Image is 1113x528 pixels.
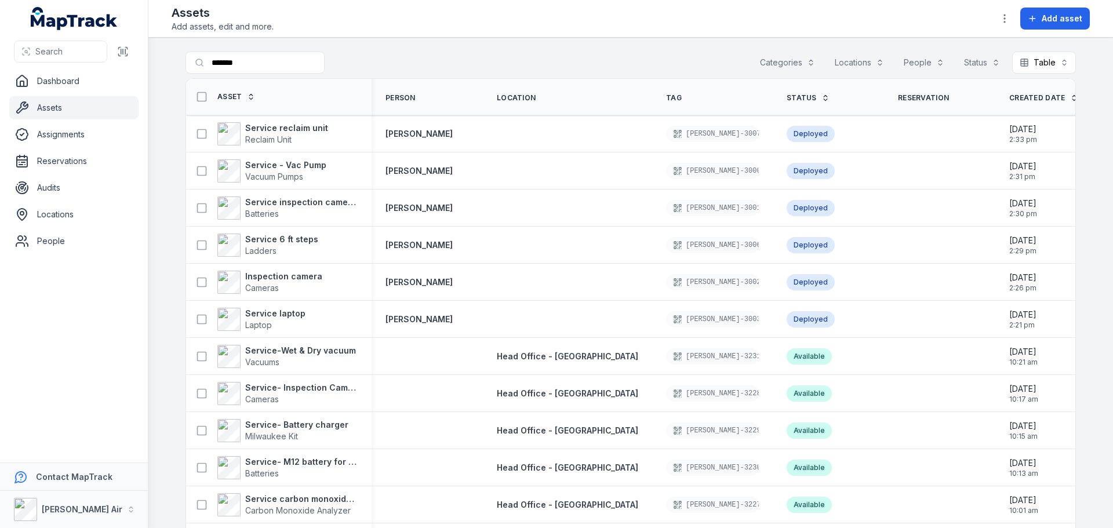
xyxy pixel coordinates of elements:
[1009,346,1038,367] time: 8/5/2025, 10:21:11 AM
[787,274,835,290] div: Deployed
[385,128,453,140] a: [PERSON_NAME]
[245,357,279,367] span: Vacuums
[787,460,832,476] div: Available
[1009,309,1036,321] span: [DATE]
[1009,309,1036,330] time: 8/8/2025, 2:21:48 PM
[9,203,139,226] a: Locations
[36,472,112,482] strong: Contact MapTrack
[217,382,358,405] a: Service- Inspection CameraCameras
[1009,420,1038,432] span: [DATE]
[497,500,638,509] span: Head Office - [GEOGRAPHIC_DATA]
[385,239,453,251] strong: [PERSON_NAME]
[497,463,638,472] span: Head Office - [GEOGRAPHIC_DATA]
[1009,283,1036,293] span: 2:26 pm
[217,159,326,183] a: Service - Vac PumpVacuum Pumps
[172,21,274,32] span: Add assets, edit and more.
[245,493,358,505] strong: Service carbon monoxide analyzer
[1009,161,1036,172] span: [DATE]
[245,196,358,208] strong: Service inspection camera battery
[245,320,272,330] span: Laptop
[42,504,122,514] strong: [PERSON_NAME] Air
[1020,8,1090,30] button: Add asset
[245,209,279,219] span: Batteries
[1009,93,1078,103] a: Created Date
[1009,172,1036,181] span: 2:31 pm
[666,200,759,216] div: [PERSON_NAME]-3001
[787,385,832,402] div: Available
[245,431,298,441] span: Milwaukee Kit
[1009,161,1036,181] time: 8/8/2025, 2:31:40 PM
[666,385,759,402] div: [PERSON_NAME]-3228
[9,123,139,146] a: Assignments
[1009,494,1038,506] span: [DATE]
[245,382,358,394] strong: Service- Inspection Camera
[1042,13,1082,24] span: Add asset
[1009,432,1038,441] span: 10:15 am
[827,52,892,74] button: Locations
[1009,469,1038,478] span: 10:13 am
[666,497,759,513] div: [PERSON_NAME]-3227
[1009,395,1038,404] span: 10:17 am
[1009,272,1036,283] span: [DATE]
[385,314,453,325] a: [PERSON_NAME]
[385,165,453,177] a: [PERSON_NAME]
[245,345,356,356] strong: Service-Wet & Dry vacuum
[217,419,348,442] a: Service- Battery chargerMilwaukee Kit
[497,462,638,474] a: Head Office - [GEOGRAPHIC_DATA]
[497,351,638,362] a: Head Office - [GEOGRAPHIC_DATA]
[385,93,416,103] span: Person
[787,237,835,253] div: Deployed
[1009,494,1038,515] time: 8/5/2025, 10:01:40 AM
[787,93,817,103] span: Status
[1009,123,1037,144] time: 8/8/2025, 2:33:55 PM
[245,308,305,319] strong: Service laptop
[9,150,139,173] a: Reservations
[1009,123,1037,135] span: [DATE]
[1009,358,1038,367] span: 10:21 am
[666,126,759,142] div: [PERSON_NAME]-3007
[385,276,453,288] a: [PERSON_NAME]
[787,200,835,216] div: Deployed
[1009,346,1038,358] span: [DATE]
[666,348,759,365] div: [PERSON_NAME]-3231
[9,96,139,119] a: Assets
[245,419,348,431] strong: Service- Battery charger
[385,202,453,214] a: [PERSON_NAME]
[1009,457,1038,469] span: [DATE]
[787,311,835,327] div: Deployed
[787,93,830,103] a: Status
[245,271,322,282] strong: Inspection camera
[666,163,759,179] div: [PERSON_NAME]-3000
[31,7,118,30] a: MapTrack
[787,163,835,179] div: Deployed
[787,348,832,365] div: Available
[217,456,358,479] a: Service- M12 battery for inspection cameraBatteries
[217,196,358,220] a: Service inspection camera batteryBatteries
[245,468,279,478] span: Batteries
[217,92,255,101] a: Asset
[666,93,682,103] span: Tag
[896,52,952,74] button: People
[217,345,356,368] a: Service-Wet & Dry vacuumVacuums
[666,237,759,253] div: [PERSON_NAME]-3006
[245,505,351,515] span: Carbon Monoxide Analyzer
[1009,246,1036,256] span: 2:29 pm
[1012,52,1076,74] button: Table
[9,230,139,253] a: People
[217,308,305,331] a: Service laptopLaptop
[172,5,274,21] h2: Assets
[752,52,823,74] button: Categories
[787,423,832,439] div: Available
[1009,235,1036,256] time: 8/8/2025, 2:29:14 PM
[1009,198,1037,209] span: [DATE]
[1009,383,1038,404] time: 8/5/2025, 10:17:10 AM
[1009,420,1038,441] time: 8/5/2025, 10:15:18 AM
[9,70,139,93] a: Dashboard
[1009,321,1036,330] span: 2:21 pm
[898,93,949,103] span: Reservation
